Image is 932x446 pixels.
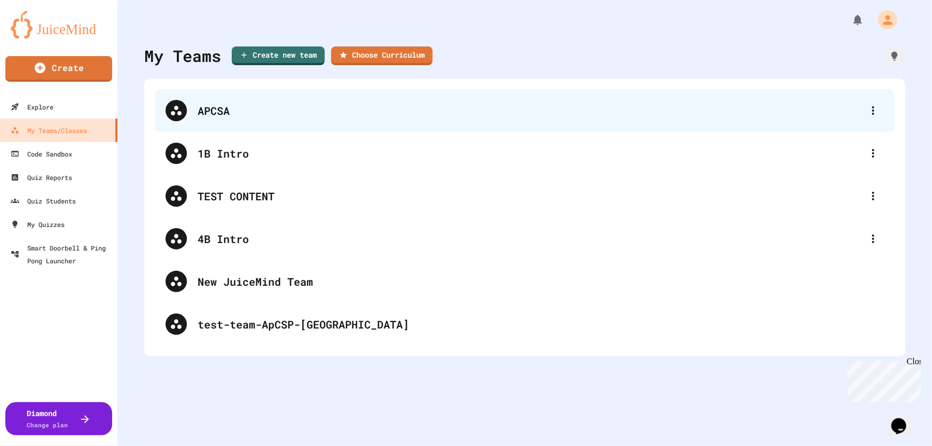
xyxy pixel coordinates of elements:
div: TEST CONTENT [198,188,863,204]
div: How it works [884,45,905,67]
div: Quiz Students [11,194,76,207]
div: Code Sandbox [11,147,72,160]
div: 4B Intro [198,231,863,247]
button: DiamondChange plan [5,402,112,435]
div: 1B Intro [155,132,895,175]
iframe: chat widget [843,357,921,402]
div: New JuiceMind Team [155,260,895,303]
div: My Quizzes [11,218,65,231]
div: New JuiceMind Team [198,273,884,289]
div: 1B Intro [198,145,863,161]
div: TEST CONTENT [155,175,895,217]
a: Create new team [232,46,325,65]
iframe: chat widget [887,403,921,435]
div: My Teams [144,44,221,68]
div: APCSA [198,103,863,119]
img: logo-orange.svg [11,11,107,38]
a: Create [5,56,112,82]
div: Smart Doorbell & Ping Pong Launcher [11,241,113,267]
div: Explore [11,100,53,113]
div: Quiz Reports [11,171,72,184]
span: Change plan [27,421,68,429]
div: My Account [867,7,900,32]
div: My Notifications [832,11,867,29]
a: Choose Curriculum [331,46,433,65]
div: test-team-ApCSP-[GEOGRAPHIC_DATA] [198,316,884,332]
div: Chat with us now!Close [4,4,74,68]
div: Diamond [27,408,68,430]
div: My Teams/Classes [11,124,87,137]
div: APCSA [155,89,895,132]
div: test-team-ApCSP-[GEOGRAPHIC_DATA] [155,303,895,346]
div: 4B Intro [155,217,895,260]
